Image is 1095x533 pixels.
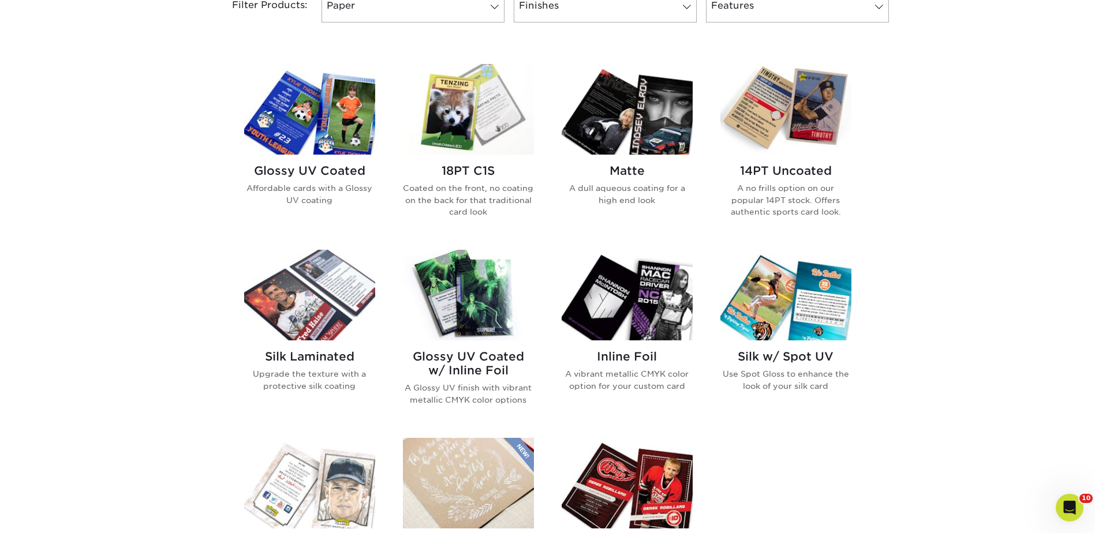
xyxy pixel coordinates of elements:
[562,182,693,206] p: A dull aqueous coating for a high end look
[244,438,375,528] img: Uncoated Linen Trading Cards
[562,368,693,392] p: A vibrant metallic CMYK color option for your custom card
[244,164,375,178] h2: Glossy UV Coated
[1079,494,1093,503] span: 10
[720,64,851,155] img: 14PT Uncoated Trading Cards
[562,64,693,236] a: Matte Trading Cards Matte A dull aqueous coating for a high end look
[720,182,851,217] p: A no frills option on our popular 14PT stock. Offers authentic sports card look.
[244,182,375,206] p: Affordable cards with a Glossy UV coating
[562,250,693,424] a: Inline Foil Trading Cards Inline Foil A vibrant metallic CMYK color option for your custom card
[403,250,534,340] img: Glossy UV Coated w/ Inline Foil Trading Cards
[244,64,375,236] a: Glossy UV Coated Trading Cards Glossy UV Coated Affordable cards with a Glossy UV coating
[244,250,375,424] a: Silk Laminated Trading Cards Silk Laminated Upgrade the texture with a protective silk coating
[403,438,534,528] img: 18PT French Kraft Trading Cards
[720,350,851,363] h2: Silk w/ Spot UV
[403,64,534,236] a: 18PT C1S Trading Cards 18PT C1S Coated on the front, no coating on the back for that traditional ...
[244,250,375,340] img: Silk Laminated Trading Cards
[720,250,851,340] img: Silk w/ Spot UV Trading Cards
[403,350,534,377] h2: Glossy UV Coated w/ Inline Foil
[403,64,534,155] img: 18PT C1S Trading Cards
[244,350,375,363] h2: Silk Laminated
[403,250,534,424] a: Glossy UV Coated w/ Inline Foil Trading Cards Glossy UV Coated w/ Inline Foil A Glossy UV finish ...
[244,64,375,155] img: Glossy UV Coated Trading Cards
[720,368,851,392] p: Use Spot Gloss to enhance the look of your silk card
[562,64,693,155] img: Matte Trading Cards
[720,64,851,236] a: 14PT Uncoated Trading Cards 14PT Uncoated A no frills option on our popular 14PT stock. Offers au...
[720,164,851,178] h2: 14PT Uncoated
[562,164,693,178] h2: Matte
[562,350,693,363] h2: Inline Foil
[403,182,534,217] p: Coated on the front, no coating on the back for that traditional card look
[1056,494,1083,521] iframe: Intercom live chat
[562,438,693,528] img: ModCard™ Trading Cards
[403,164,534,178] h2: 18PT C1S
[720,250,851,424] a: Silk w/ Spot UV Trading Cards Silk w/ Spot UV Use Spot Gloss to enhance the look of your silk card
[403,382,534,406] p: A Glossy UV finish with vibrant metallic CMYK color options
[244,368,375,392] p: Upgrade the texture with a protective silk coating
[505,438,534,472] img: New Product
[562,250,693,340] img: Inline Foil Trading Cards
